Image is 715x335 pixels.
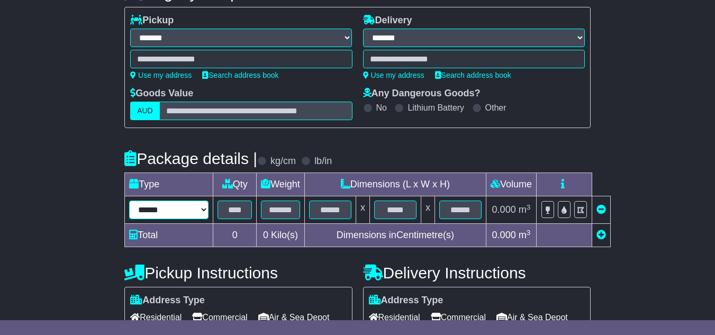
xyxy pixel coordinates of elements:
[363,88,481,99] label: Any Dangerous Goods?
[130,15,174,26] label: Pickup
[124,150,257,167] h4: Package details |
[263,230,268,240] span: 0
[130,71,192,79] a: Use my address
[485,103,506,113] label: Other
[431,309,486,325] span: Commercial
[130,309,182,325] span: Residential
[519,204,531,215] span: m
[125,173,213,196] td: Type
[314,156,332,167] label: lb/in
[257,224,305,247] td: Kilo(s)
[496,309,568,325] span: Air & Sea Depot
[304,224,486,247] td: Dimensions in Centimetre(s)
[202,71,278,79] a: Search address book
[369,295,444,306] label: Address Type
[304,173,486,196] td: Dimensions (L x W x H)
[258,309,330,325] span: Air & Sea Depot
[192,309,247,325] span: Commercial
[492,230,516,240] span: 0.000
[125,224,213,247] td: Total
[356,196,369,224] td: x
[363,15,412,26] label: Delivery
[596,204,606,215] a: Remove this item
[435,71,511,79] a: Search address book
[421,196,435,224] td: x
[130,295,205,306] label: Address Type
[492,204,516,215] span: 0.000
[376,103,387,113] label: No
[130,88,193,99] label: Goods Value
[124,264,352,282] h4: Pickup Instructions
[527,229,531,237] sup: 3
[130,102,160,120] label: AUD
[213,173,257,196] td: Qty
[363,71,424,79] a: Use my address
[270,156,296,167] label: kg/cm
[519,230,531,240] span: m
[257,173,305,196] td: Weight
[527,203,531,211] sup: 3
[486,173,536,196] td: Volume
[369,309,420,325] span: Residential
[213,224,257,247] td: 0
[363,264,591,282] h4: Delivery Instructions
[596,230,606,240] a: Add new item
[408,103,464,113] label: Lithium Battery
